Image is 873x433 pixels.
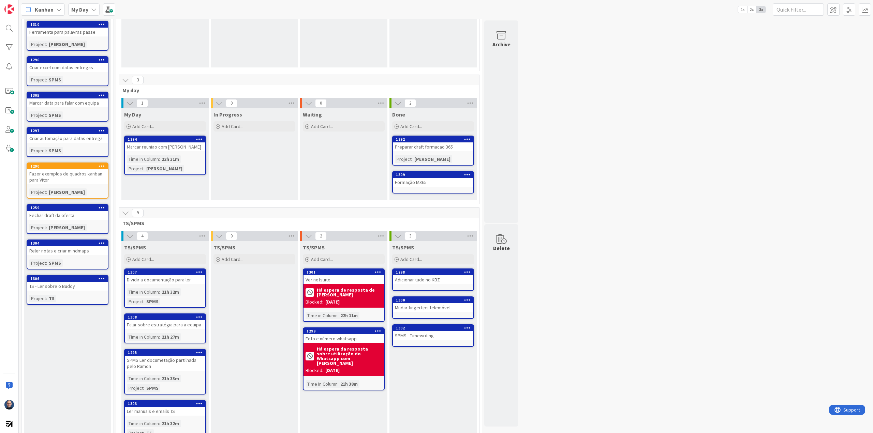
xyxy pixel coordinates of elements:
[393,325,473,340] div: 1302SPMS - Timewriting
[392,244,414,251] span: TS/SPMS
[122,220,471,227] span: TS/SPMS
[127,384,144,392] div: Project
[160,375,181,382] div: 21h 33m
[27,205,108,211] div: 1259
[393,275,473,284] div: Adicionar tudo no KBZ
[412,155,413,163] span: :
[27,211,108,220] div: Fechar draft da oferta
[29,41,46,48] div: Project
[396,137,473,142] div: 1292
[306,298,323,306] div: Blocked:
[125,407,205,416] div: Ler manuais e emails TS
[304,328,384,343] div: 1299Foto e número whatsapp
[226,99,237,107] span: 0
[747,6,756,13] span: 2x
[773,3,824,16] input: Quick Filter...
[404,232,416,240] span: 3
[392,111,405,118] span: Done
[396,270,473,275] div: 1298
[400,256,422,262] span: Add Card...
[46,111,47,119] span: :
[393,136,473,151] div: 1292Preparar draft formacao 365
[339,312,359,319] div: 22h 11m
[493,244,510,252] div: Delete
[128,350,205,355] div: 1295
[304,269,384,284] div: 1301Ver netsuite
[125,350,205,371] div: 1295SPMS Ler documetação partilhada pelo Ramon
[122,87,471,94] span: My day
[393,142,473,151] div: Preparar draft formacao 365
[304,269,384,275] div: 1301
[125,136,205,142] div: 1294
[393,172,473,178] div: 1309
[47,224,87,231] div: [PERSON_NAME]
[404,99,416,107] span: 2
[30,58,108,62] div: 1296
[125,314,205,329] div: 1308Falar sobre estratégia para a equipa
[304,275,384,284] div: Ver netsuite
[27,128,108,134] div: 1297
[325,298,340,306] div: [DATE]
[338,380,339,388] span: :
[159,420,160,427] span: :
[304,334,384,343] div: Foto e número whatsapp
[317,288,382,297] b: Há espera de resposta de [PERSON_NAME]
[306,380,338,388] div: Time in Column
[27,21,108,28] div: 1310
[30,205,108,210] div: 1259
[307,270,384,275] div: 1301
[124,111,141,118] span: My Day
[27,205,108,220] div: 1259Fechar draft da oferta
[27,246,108,255] div: Reler notas e criar mindmaps
[396,298,473,303] div: 1300
[29,76,46,83] div: Project
[127,155,159,163] div: Time in Column
[132,76,144,84] span: 3
[396,326,473,330] div: 1302
[304,328,384,334] div: 1299
[393,331,473,340] div: SPMS - Timewriting
[27,57,108,72] div: 1296Criar excel com datas entregas
[160,333,181,341] div: 21h 27m
[27,128,108,143] div: 1297Criar automação para datas entrega
[393,297,473,312] div: 1300Mudar fingertips telemóvel
[339,380,359,388] div: 21h 38m
[47,41,87,48] div: [PERSON_NAME]
[226,232,237,240] span: 0
[303,111,322,118] span: Waiting
[47,188,87,196] div: [PERSON_NAME]
[315,99,327,107] span: 0
[46,147,47,154] span: :
[47,147,63,154] div: SPMS
[393,269,473,284] div: 1298Adicionar tudo no KBZ
[145,298,160,305] div: SPMS
[125,350,205,356] div: 1295
[29,147,46,154] div: Project
[29,295,46,302] div: Project
[29,224,46,231] div: Project
[46,76,47,83] span: :
[306,367,323,374] div: Blocked:
[393,269,473,275] div: 1298
[46,41,47,48] span: :
[4,400,14,409] img: Fg
[27,63,108,72] div: Criar excel com datas entregas
[47,259,63,267] div: SPMS
[128,401,205,406] div: 1303
[27,163,108,184] div: 1290Fazer exemplos de quadros kanban para Vitor
[160,420,181,427] div: 21h 32m
[30,241,108,246] div: 1304
[395,155,412,163] div: Project
[125,320,205,329] div: Falar sobre estratégia para a equipa
[393,136,473,142] div: 1292
[738,6,747,13] span: 1x
[159,155,160,163] span: :
[393,172,473,187] div: 1309Formação M365
[159,288,160,296] span: :
[136,232,148,240] span: 4
[213,244,235,251] span: TS/SPMS
[4,4,14,14] img: Visit kanbanzone.com
[125,401,205,407] div: 1303
[127,333,159,341] div: Time in Column
[144,298,145,305] span: :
